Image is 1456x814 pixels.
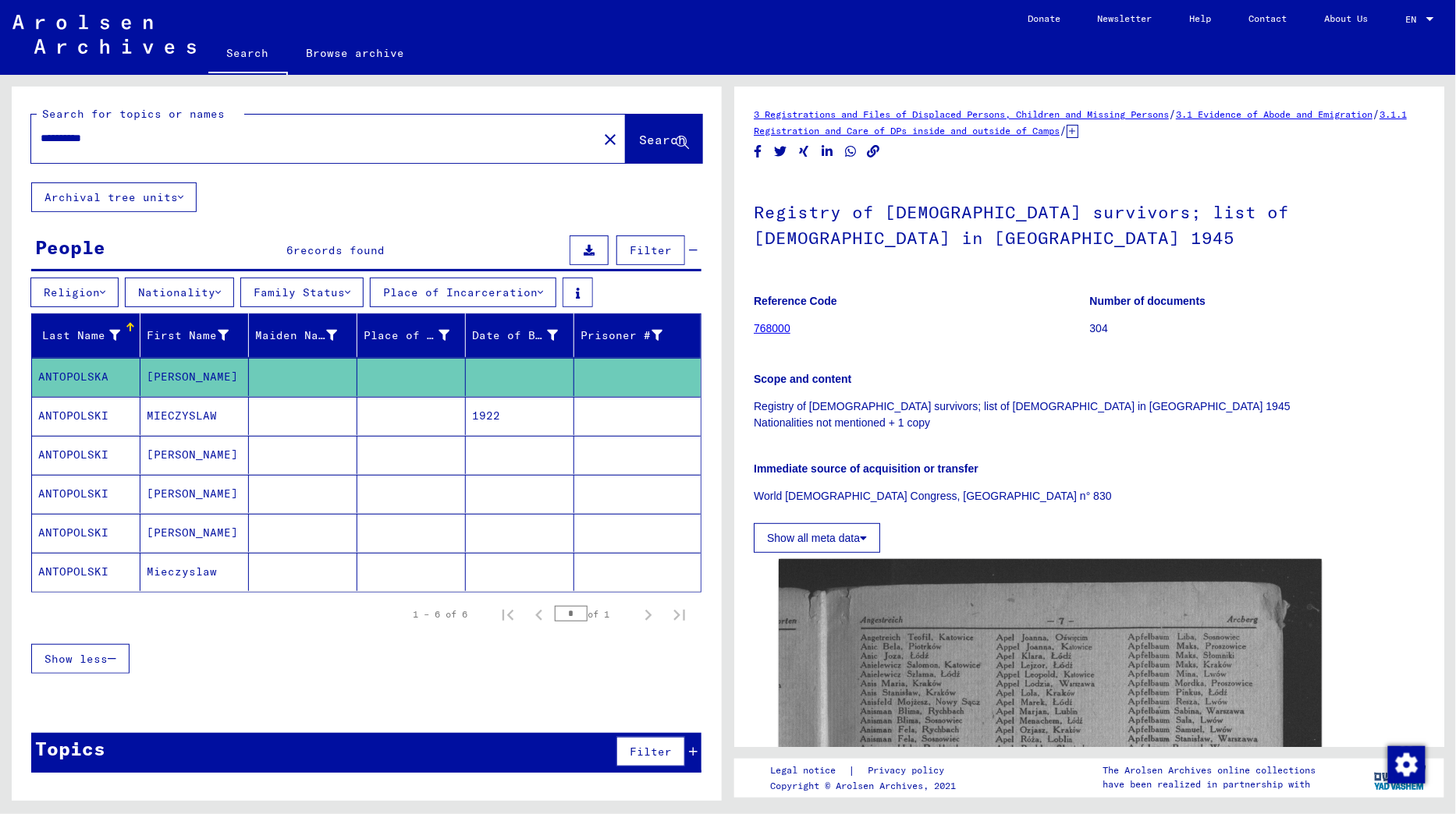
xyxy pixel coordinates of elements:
[32,313,140,357] mat-header-cell: Last Name
[357,313,466,357] mat-header-cell: Place of Birth
[125,278,234,307] button: Nationality
[147,323,248,348] div: First Name
[472,323,577,348] div: Date of Birth
[140,397,249,435] mat-cell: MIECZYSLAW
[1371,758,1429,797] img: yv_logo.png
[466,397,574,435] mat-cell: 1922
[630,745,672,759] span: Filter
[240,278,364,307] button: Family Status
[601,130,620,149] mat-icon: close
[31,182,197,212] button: Archival tree units
[38,327,120,344] div: Last Name
[574,313,701,357] mat-header-cell: Prisoner #
[293,243,385,257] span: records found
[771,779,964,793] p: Copyright © Arolsen Archives, 2021
[524,599,555,630] button: Previous page
[771,763,849,779] a: Legal notice
[581,327,662,344] div: Prisoner #
[249,313,357,357] mat-header-cell: Maiden Name
[772,142,789,161] button: Share on Twitter
[754,108,1169,120] a: 3 Registrations and Files of Displaced Persons, Children and Missing Persons
[35,734,105,763] div: Topics
[208,34,288,75] a: Search
[32,553,140,591] mat-cell: ANTOPOLSKI
[370,278,556,307] button: Place of Incarceration
[819,142,836,161] button: Share on LinkedIn
[30,278,119,307] button: Religion
[1169,107,1176,121] span: /
[754,488,1425,504] p: World [DEMOGRAPHIC_DATA] Congress, [GEOGRAPHIC_DATA] n° 830
[771,763,964,779] div: |
[32,436,140,474] mat-cell: ANTOPOLSKI
[413,607,467,621] div: 1 – 6 of 6
[616,737,685,766] button: Filter
[1090,320,1426,337] p: 304
[616,235,685,265] button: Filter
[639,132,686,147] span: Search
[1090,295,1206,307] b: Number of documents
[1176,108,1373,120] a: 3.1 Evidence of Abode and Emigration
[754,523,880,553] button: Show all meta data
[147,327,229,344] div: First Name
[1103,763,1316,777] p: The Arolsen Archives online collections
[140,553,249,591] mat-cell: Mieczyslaw
[754,398,1425,431] p: Registry of [DEMOGRAPHIC_DATA] survivors; list of [DEMOGRAPHIC_DATA] in [GEOGRAPHIC_DATA] 1945 Na...
[32,475,140,513] mat-cell: ANTOPOLSKI
[1373,107,1380,121] span: /
[633,599,664,630] button: Next page
[472,327,558,344] div: Date of Birth
[255,323,357,348] div: Maiden Name
[1388,746,1426,784] img: Change consent
[42,107,225,121] mat-label: Search for topics or names
[140,514,249,552] mat-cell: [PERSON_NAME]
[555,607,633,621] div: of 1
[32,514,140,552] mat-cell: ANTOPOLSKI
[140,313,249,357] mat-header-cell: First Name
[32,397,140,435] mat-cell: ANTOPOLSKI
[12,15,196,54] img: Arolsen_neg.svg
[1406,14,1423,25] span: EN
[466,313,574,357] mat-header-cell: Date of Birth
[1103,777,1316,791] p: have been realized in partnership with
[754,176,1425,271] h1: Registry of [DEMOGRAPHIC_DATA] survivors; list of [DEMOGRAPHIC_DATA] in [GEOGRAPHIC_DATA] 1945
[32,358,140,396] mat-cell: ANTOPOLSKA
[843,142,859,161] button: Share on WhatsApp
[856,763,964,779] a: Privacy policy
[754,295,837,307] b: Reference Code
[140,475,249,513] mat-cell: [PERSON_NAME]
[630,243,672,257] span: Filter
[754,322,790,334] a: 768000
[364,327,449,344] div: Place of Birth
[750,142,766,161] button: Share on Facebook
[492,599,524,630] button: First page
[364,323,469,348] div: Place of Birth
[44,652,108,666] span: Show less
[581,323,682,348] div: Prisoner #
[140,358,249,396] mat-cell: [PERSON_NAME]
[865,142,882,161] button: Copy link
[754,373,851,385] b: Scope and content
[626,115,702,163] button: Search
[288,34,424,72] a: Browse archive
[140,436,249,474] mat-cell: [PERSON_NAME]
[255,327,337,344] div: Maiden Name
[35,233,105,261] div: People
[595,123,626,154] button: Clear
[754,462,978,475] b: Immediate source of acquisition or transfer
[1060,123,1067,137] span: /
[664,599,695,630] button: Last page
[31,644,130,674] button: Show less
[796,142,812,161] button: Share on Xing
[286,243,293,257] span: 6
[38,323,140,348] div: Last Name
